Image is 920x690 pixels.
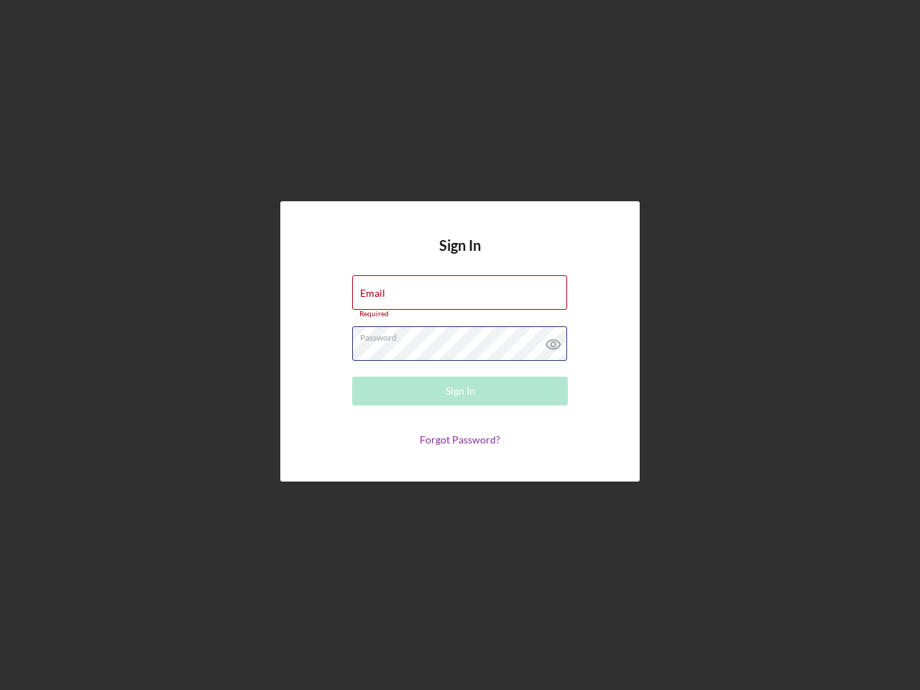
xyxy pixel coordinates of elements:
label: Password [360,327,567,343]
h4: Sign In [439,237,481,275]
a: Forgot Password? [420,433,500,446]
label: Email [360,287,385,299]
button: Sign In [352,377,568,405]
div: Sign In [446,377,475,405]
div: Required [352,310,568,318]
